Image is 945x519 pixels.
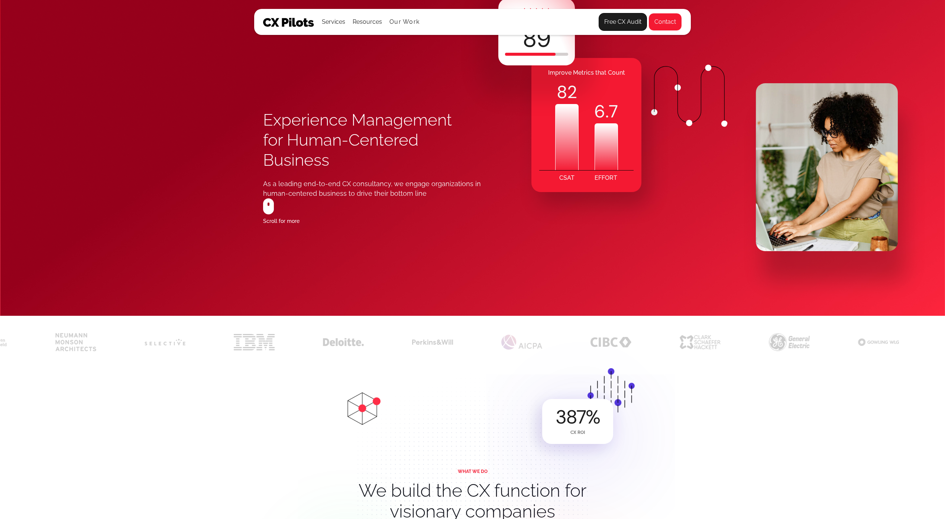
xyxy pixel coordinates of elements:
[322,9,345,35] div: Services
[531,65,641,80] div: Improve Metrics that Count
[858,338,899,346] img: Customer experience CX for law firms Gowling logo
[322,17,345,27] div: Services
[145,339,185,346] img: cx for selective insurance logo
[648,13,682,31] a: Contact
[263,110,464,170] h1: Experience Management for Human-Centered Business
[234,334,275,350] img: cx for ibm logo
[522,27,551,51] div: 89
[594,100,605,123] code: 6
[595,100,618,123] div: .
[389,19,420,25] a: Our Work
[769,333,810,351] img: Customer experience CX for GE GE logo
[353,9,382,35] div: Resources
[263,179,496,198] div: As a leading end-to-end CX consultancy, we engage organizations in human-centered business to dri...
[609,100,618,123] code: 7
[595,171,617,185] div: EFFORT
[555,80,579,104] div: 82
[353,17,382,27] div: Resources
[680,335,721,349] img: Customer experience CX for accounting firms CSH logo
[590,337,631,347] img: Customer experience CX for banks CIBC logo
[556,405,586,429] code: 387
[263,216,300,226] div: Scroll for more
[556,408,600,426] div: %
[323,338,364,346] img: cx for deloitte
[599,13,647,31] a: Free CX Audit
[55,333,96,351] img: cx for neumann monson architects black logo
[570,430,585,435] div: CX ROI
[412,339,453,345] img: perkins & will cx
[559,171,575,185] div: CSAT
[458,469,488,474] div: WHAT WE DO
